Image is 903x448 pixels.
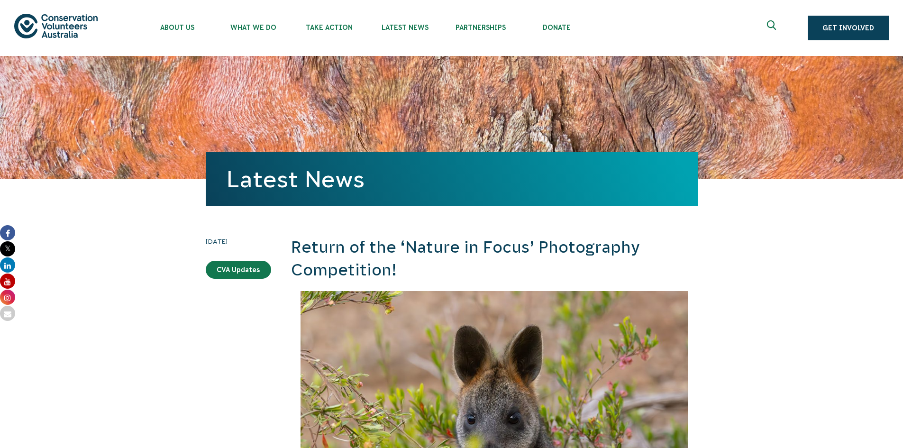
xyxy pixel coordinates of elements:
[291,24,367,31] span: Take Action
[227,166,365,192] a: Latest News
[215,24,291,31] span: What We Do
[367,24,443,31] span: Latest News
[206,261,271,279] a: CVA Updates
[206,236,271,247] time: [DATE]
[291,236,698,281] h2: Return of the ‘Nature in Focus’ Photography Competition!
[761,17,784,39] button: Expand search box Close search box
[767,20,779,36] span: Expand search box
[808,16,889,40] a: Get Involved
[14,14,98,38] img: logo.svg
[519,24,594,31] span: Donate
[139,24,215,31] span: About Us
[443,24,519,31] span: Partnerships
